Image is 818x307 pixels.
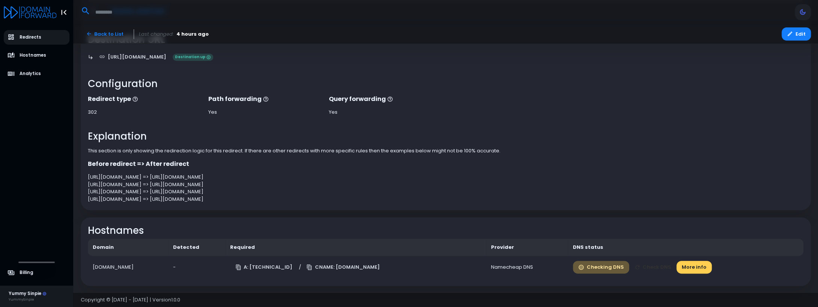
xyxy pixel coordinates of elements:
[208,108,321,116] div: Yes
[782,27,811,41] button: Edit
[20,52,46,59] span: Hostnames
[9,297,47,302] div: YummySinpie
[94,50,172,63] a: [URL][DOMAIN_NAME]
[4,30,70,45] a: Redirects
[88,78,803,90] h2: Configuration
[208,95,321,104] p: Path forwarding
[93,263,163,271] div: [DOMAIN_NAME]
[491,263,563,271] div: Namecheap DNS
[88,95,201,104] p: Redirect type
[176,30,209,38] span: 4 hours ago
[676,261,712,274] button: More info
[629,261,677,274] button: Check DNS
[9,290,47,297] div: Yummy Sinpie
[139,30,174,38] span: Last changed:
[88,34,803,45] h2: Destination URL
[81,296,180,303] span: Copyright © [DATE] - [DATE] | Version 1.0.0
[329,95,442,104] p: Query forwarding
[81,27,129,41] a: Back to List
[88,239,168,256] th: Domain
[4,66,70,81] a: Analytics
[225,239,486,256] th: Required
[329,108,442,116] div: Yes
[88,181,803,188] div: [URL][DOMAIN_NAME] => [URL][DOMAIN_NAME]
[573,261,629,274] button: Checking DNS
[88,173,803,181] div: [URL][DOMAIN_NAME] => [URL][DOMAIN_NAME]
[225,256,486,279] td: /
[88,108,201,116] div: 302
[301,261,385,274] button: CNAME: [DOMAIN_NAME]
[20,34,41,41] span: Redirects
[568,239,803,256] th: DNS status
[88,160,803,169] p: Before redirect => After redirect
[4,265,70,280] a: Billing
[20,71,41,77] span: Analytics
[88,188,803,196] div: [URL][DOMAIN_NAME] => [URL][DOMAIN_NAME]
[168,256,225,279] td: -
[173,54,214,61] span: Destination up
[230,261,298,274] button: A: [TECHNICAL_ID]
[88,131,803,142] h2: Explanation
[88,147,803,155] p: This section is only showing the redirection logic for this redirect. If there are other redirect...
[88,196,803,203] div: [URL][DOMAIN_NAME] => [URL][DOMAIN_NAME]
[486,239,568,256] th: Provider
[4,48,70,63] a: Hostnames
[4,7,57,17] a: Logo
[88,225,803,236] h2: Hostnames
[57,5,71,20] button: Toggle Aside
[20,269,33,276] span: Billing
[168,239,225,256] th: Detected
